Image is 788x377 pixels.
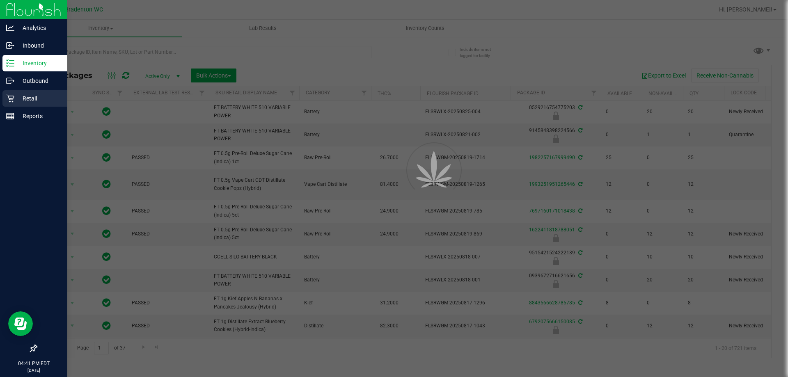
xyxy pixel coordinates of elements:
[6,112,14,120] inline-svg: Reports
[6,94,14,103] inline-svg: Retail
[4,367,64,373] p: [DATE]
[6,24,14,32] inline-svg: Analytics
[14,41,64,50] p: Inbound
[8,311,33,336] iframe: Resource center
[14,23,64,33] p: Analytics
[14,58,64,68] p: Inventory
[14,94,64,103] p: Retail
[6,41,14,50] inline-svg: Inbound
[6,59,14,67] inline-svg: Inventory
[4,360,64,367] p: 04:41 PM EDT
[14,76,64,86] p: Outbound
[6,77,14,85] inline-svg: Outbound
[14,111,64,121] p: Reports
